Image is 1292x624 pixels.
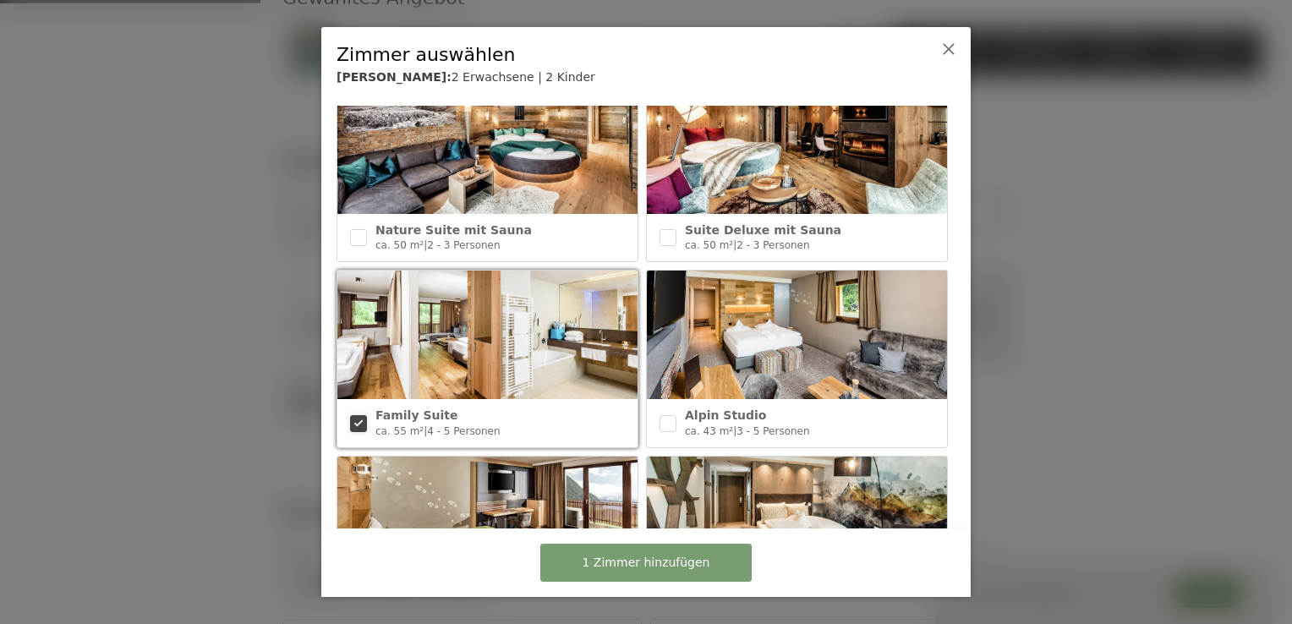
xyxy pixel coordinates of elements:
span: | [424,425,427,437]
img: Vital Superior [337,457,638,585]
img: Junior [647,457,947,585]
img: Alpin Studio [647,271,947,399]
span: Family Suite [375,408,457,422]
span: 1 Zimmer hinzufügen [583,555,710,572]
span: ca. 43 m² [685,425,733,437]
span: 2 Erwachsene | 2 Kinder [452,70,595,84]
span: ca. 50 m² [375,239,424,251]
img: Nature Suite mit Sauna [337,85,638,214]
span: 2 - 3 Personen [427,239,500,251]
span: 3 - 5 Personen [736,425,809,437]
span: Suite Deluxe mit Sauna [685,223,841,237]
span: ca. 55 m² [375,425,424,437]
div: Zimmer auswählen [337,42,903,68]
span: 2 - 3 Personen [736,239,809,251]
b: [PERSON_NAME]: [337,70,452,84]
span: 4 - 5 Personen [427,425,500,437]
img: Family Suite [337,271,638,399]
span: | [424,239,427,251]
span: Nature Suite mit Sauna [375,223,532,237]
img: Suite Deluxe mit Sauna [647,85,947,214]
span: | [733,425,736,437]
span: Alpin Studio [685,408,766,422]
span: | [733,239,736,251]
button: 1 Zimmer hinzufügen [540,544,752,582]
span: ca. 50 m² [685,239,733,251]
